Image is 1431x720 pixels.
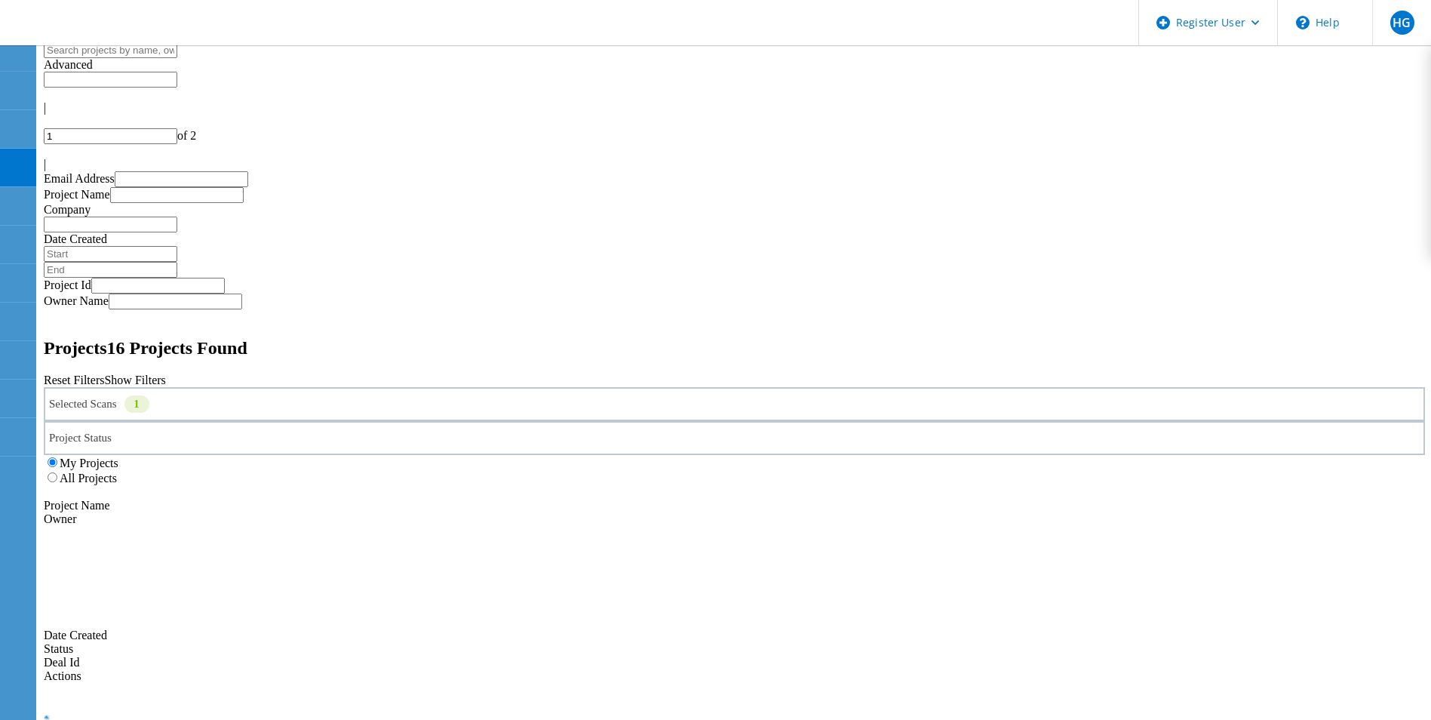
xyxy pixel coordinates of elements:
[44,42,177,58] input: Search projects by name, owner, ID, company, etc
[44,294,109,307] label: Owner Name
[44,338,107,358] b: Projects
[60,457,118,469] label: My Projects
[124,395,149,413] div: 1
[44,262,177,278] input: End
[44,669,1425,683] div: Actions
[44,656,1425,669] div: Deal Id
[1393,17,1411,29] span: HG
[44,232,107,245] label: Date Created
[107,338,247,358] span: 16 Projects Found
[44,512,1425,526] div: Owner
[44,101,1425,115] div: |
[44,246,177,262] input: Start
[15,29,177,42] a: Live Optics Dashboard
[44,374,104,386] a: Reset Filters
[44,58,93,71] span: Advanced
[44,203,91,216] label: Company
[44,278,91,291] label: Project Id
[1296,16,1310,29] svg: \n
[104,374,165,386] a: Show Filters
[60,472,117,485] label: All Projects
[44,172,115,185] label: Email Address
[177,129,196,142] span: of 2
[44,642,1425,656] div: Status
[44,188,110,201] label: Project Name
[44,158,1425,171] div: |
[44,387,1425,421] div: Selected Scans
[44,421,1425,455] div: Project Status
[44,526,1425,642] div: Date Created
[44,499,1425,512] div: Project Name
